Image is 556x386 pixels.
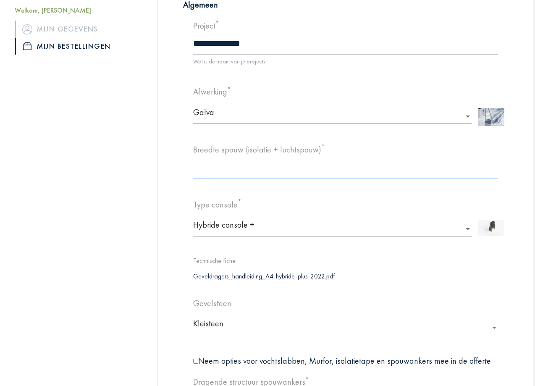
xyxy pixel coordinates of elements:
img: icon [22,24,32,34]
label: Technische fiche [193,257,236,265]
label: Gevelsteen [193,298,231,309]
label: Project [193,20,219,31]
img: icon [23,42,31,50]
h5: Welkom, [PERSON_NAME] [15,6,137,14]
img: hc-plus1.jpeg [478,220,504,236]
img: Z [478,108,504,126]
label: Afwerking [193,86,231,97]
div: Neem opties voor vochtslabben, Murfor, isolatietape en spouwankers mee in de offerte [187,355,504,366]
label: Type console [193,199,241,210]
a: Geveldragers_handleiding_A4-hybride-plus-2022.pdf [193,272,335,281]
a: iconMijn gegevens [15,21,137,37]
label: Breedte spouw (isolatie + luchtspouw) [193,144,325,155]
a: iconMijn bestellingen [15,38,137,55]
span: Wat is de naam van je project? [193,58,266,65]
